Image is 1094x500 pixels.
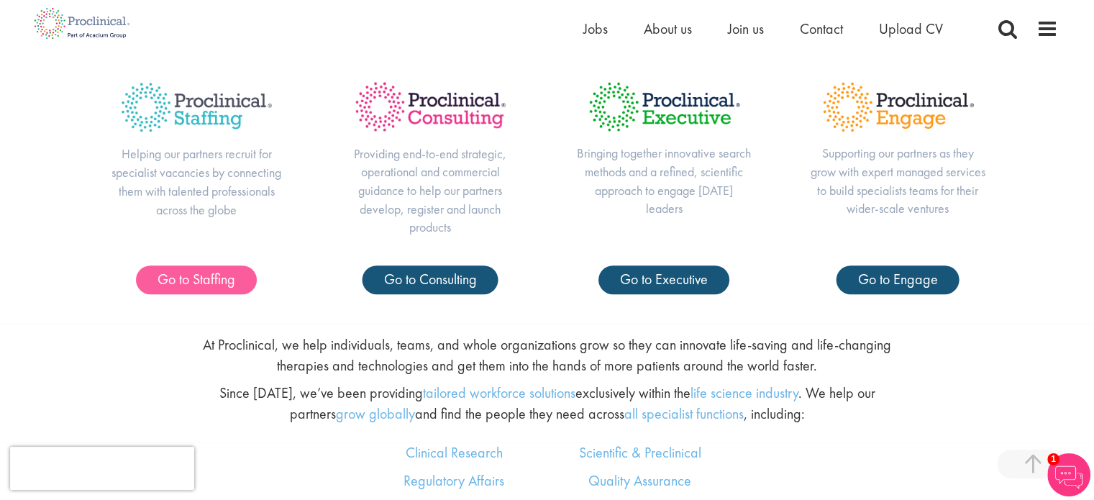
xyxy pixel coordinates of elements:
[384,270,477,288] span: Go to Consulting
[109,70,285,145] img: Proclinical Title
[690,383,798,402] a: life science industry
[335,404,414,423] a: grow globally
[109,145,285,219] p: Helping our partners recruit for specialist vacancies by connecting them with talented profession...
[879,19,943,38] a: Upload CV
[1047,453,1090,496] img: Chatbot
[186,383,908,424] p: Since [DATE], we’ve been providing exclusively within the . We help our partners and find the peo...
[624,404,743,423] a: all specialist functions
[342,70,519,144] img: Proclinical Title
[363,265,498,294] a: Go to Consulting
[810,70,986,144] img: Proclinical Title
[422,383,575,402] a: tailored workforce solutions
[620,270,708,288] span: Go to Executive
[136,265,257,294] a: Go to Staffing
[588,471,691,490] a: Quality Assurance
[576,144,752,218] p: Bringing together innovative search methods and a refined, scientific approach to engage [DATE] l...
[583,19,608,38] a: Jobs
[810,144,986,218] p: Supporting our partners as they grow with expert managed services to build specialists teams for ...
[576,70,752,144] img: Proclinical Title
[728,19,764,38] a: Join us
[800,19,843,38] a: Contact
[598,265,729,294] a: Go to Executive
[342,145,519,237] p: Providing end-to-end strategic, operational and commercial guidance to help our partners develop,...
[158,270,235,288] span: Go to Staffing
[186,335,908,376] p: At Proclinical, we help individuals, teams, and whole organizations grow so they can innovate lif...
[837,265,959,294] a: Go to Engage
[644,19,692,38] a: About us
[858,270,938,288] span: Go to Engage
[10,447,194,490] iframe: reCAPTCHA
[579,443,701,462] a: Scientific & Preclinical
[1047,453,1059,465] span: 1
[404,471,504,490] a: Regulatory Affairs
[406,443,503,462] a: Clinical Research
